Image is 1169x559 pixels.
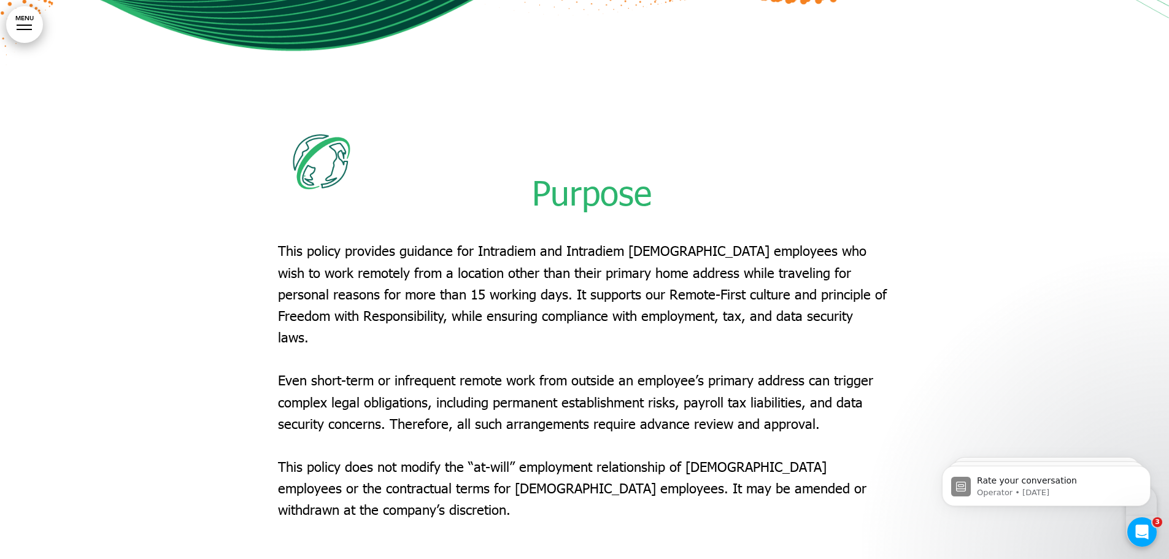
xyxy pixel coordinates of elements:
span: This policy does not modify the “at-will” employment relationship of [DEMOGRAPHIC_DATA] employees... [278,458,866,518]
span: 3 [1152,517,1162,527]
span: This policy provides guidance for Intradiem and Intradiem [DEMOGRAPHIC_DATA] employees who wish t... [278,242,887,345]
iframe: Intercom live chat [1127,517,1157,547]
span: Purpose [532,172,652,212]
span: Even short-term or infrequent remote work from outside an employee’s primary address can trigger ... [278,372,873,431]
iframe: Intercom notifications message [924,440,1169,526]
a: MENU [6,6,43,43]
img: 1671471074123.png [278,118,365,206]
